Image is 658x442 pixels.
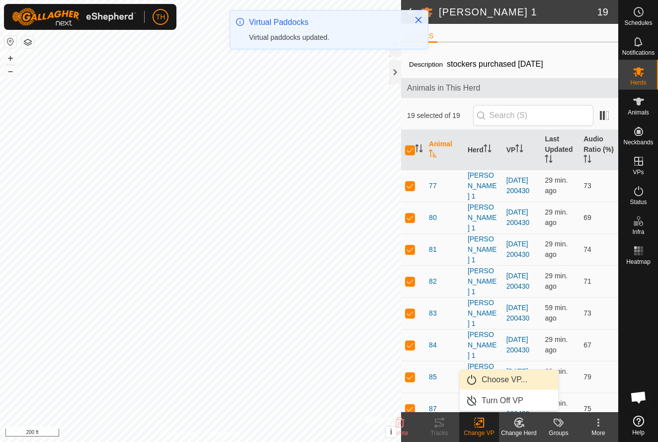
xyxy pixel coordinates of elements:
[468,170,498,202] div: [PERSON_NAME] 1
[545,240,568,258] span: Sep 15, 2025 at 6:01 PM
[630,199,647,205] span: Status
[459,429,499,438] div: Change VP
[499,429,539,438] div: Change Herd
[460,391,558,411] li: Turn Off VP
[411,13,425,27] button: Close
[539,429,578,438] div: Groups
[506,208,530,226] a: [DATE] 200430
[443,56,547,72] span: stockers purchased [DATE]
[597,4,608,19] span: 19
[624,382,654,412] div: Open chat
[484,146,492,154] p-sorticon: Activate to sort
[429,308,437,319] span: 83
[583,309,591,317] span: 73
[429,213,437,223] span: 80
[22,36,34,48] button: Map Layers
[439,6,597,18] h2: [PERSON_NAME] 1
[583,341,591,349] span: 67
[579,130,618,170] th: Audio Ratio (%)
[545,156,553,164] p-sorticon: Activate to sort
[632,430,645,436] span: Help
[545,208,568,226] span: Sep 15, 2025 at 6:02 PM
[545,367,568,386] span: Sep 15, 2025 at 6:02 PM
[429,151,437,159] p-sorticon: Activate to sort
[4,36,16,48] button: Reset Map
[619,412,658,440] a: Help
[545,304,568,322] span: Sep 15, 2025 at 5:32 PM
[468,298,498,329] div: [PERSON_NAME] 1
[429,244,437,255] span: 81
[386,427,397,438] button: i
[622,50,655,56] span: Notifications
[632,229,644,235] span: Infra
[249,16,404,28] div: Virtual Paddocks
[583,373,591,381] span: 79
[506,335,530,354] a: [DATE] 200430
[583,245,591,253] span: 74
[583,277,591,285] span: 71
[407,110,473,121] span: 19 selected of 19
[628,110,649,115] span: Animals
[482,374,527,386] span: Choose VP...
[429,276,437,287] span: 82
[407,82,612,94] span: Animals in This Herd
[482,395,523,407] span: Turn Off VP
[468,202,498,233] div: [PERSON_NAME] 1
[578,429,618,438] div: More
[249,32,404,43] div: Virtual paddocks updated.
[429,340,437,350] span: 84
[583,182,591,190] span: 73
[390,428,392,436] span: i
[419,429,459,438] div: Tracks
[545,176,568,195] span: Sep 15, 2025 at 6:01 PM
[502,130,541,170] th: VP
[626,259,651,265] span: Heatmap
[429,404,437,414] span: 87
[506,272,530,290] a: [DATE] 200430
[506,240,530,258] a: [DATE] 200430
[460,370,558,390] li: Choose VP...
[12,8,136,26] img: Gallagher Logo
[429,372,437,382] span: 85
[633,169,644,175] span: VPs
[583,156,591,164] p-sorticon: Activate to sort
[468,330,498,361] div: [PERSON_NAME] 1
[409,61,443,68] label: Description
[210,429,240,438] a: Contact Us
[583,214,591,221] span: 69
[623,139,653,145] span: Neckbands
[4,65,16,77] button: –
[429,181,437,191] span: 77
[583,405,591,413] span: 75
[515,146,523,154] p-sorticon: Activate to sort
[541,130,579,170] th: Last Updated
[156,12,165,22] span: TH
[624,20,652,26] span: Schedules
[468,234,498,265] div: [PERSON_NAME] 1
[506,176,530,195] a: [DATE] 200430
[545,272,568,290] span: Sep 15, 2025 at 6:02 PM
[468,266,498,297] div: [PERSON_NAME] 1
[506,304,530,322] a: [DATE] 200430
[4,52,16,64] button: +
[630,80,646,86] span: Herds
[162,429,199,438] a: Privacy Policy
[506,367,530,386] a: [DATE] 200430
[415,146,423,154] p-sorticon: Activate to sort
[464,130,502,170] th: Herd
[425,130,464,170] th: Animal
[545,335,568,354] span: Sep 15, 2025 at 6:02 PM
[473,105,593,126] input: Search (S)
[468,361,498,393] div: [PERSON_NAME] 1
